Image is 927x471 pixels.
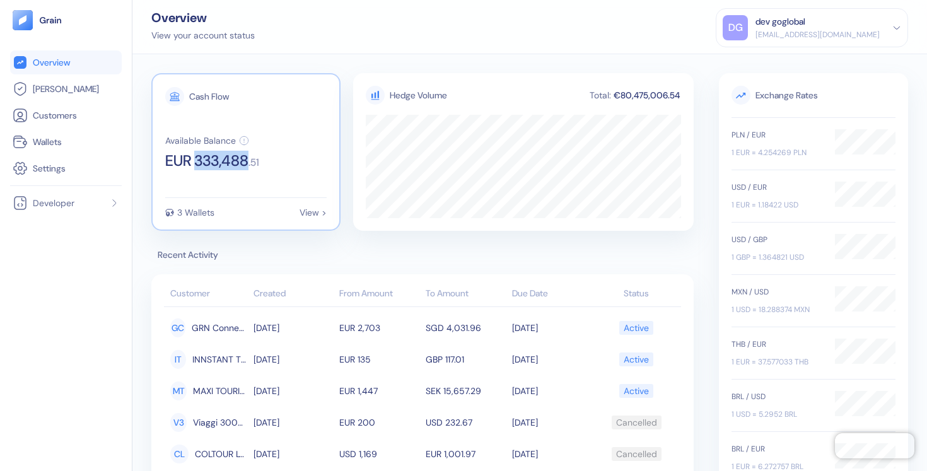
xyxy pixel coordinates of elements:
div: Active [624,349,649,370]
th: Due Date [509,282,595,307]
td: [DATE] [250,407,337,438]
div: IT [170,350,186,369]
div: dev goglobal [755,15,805,28]
div: USD / EUR [732,182,822,193]
span: MAXI TOURISM HC [193,380,247,402]
div: 1 GBP = 1.364821 USD [732,252,822,263]
span: Recent Activity [151,248,694,262]
div: Cash Flow [189,92,229,101]
td: EUR 1,001.97 [423,438,509,470]
div: MXN / USD [732,286,822,298]
td: GBP 117.01 [423,344,509,375]
div: View > [300,208,327,217]
span: Viaggi 3000 S.n.c. [193,412,247,433]
span: EUR 333,488 [165,153,248,168]
a: Settings [13,161,119,176]
div: GC [170,318,185,337]
td: USD 232.67 [423,407,509,438]
div: Cancelled [616,443,657,465]
img: logo [39,16,62,25]
div: 1 USD = 5.2952 BRL [732,409,822,420]
a: Wallets [13,134,119,149]
div: Hedge Volume [390,89,447,102]
div: Overview [151,11,255,24]
div: Cancelled [616,412,657,433]
td: EUR 200 [336,407,423,438]
span: COLTOUR LTD [195,443,247,465]
div: Available Balance [165,136,236,145]
span: Exchange Rates [732,86,895,105]
span: INNSTANT TRAVEL OE [192,349,247,370]
td: USD 1,169 [336,438,423,470]
div: V3 [170,413,187,432]
div: 1 USD = 18.288374 MXN [732,304,822,315]
button: Available Balance [165,136,249,146]
td: [DATE] [509,344,595,375]
a: [PERSON_NAME] [13,81,119,96]
span: Developer [33,197,74,209]
div: View your account status [151,29,255,42]
td: SGD 4,031.96 [423,312,509,344]
th: To Amount [423,282,509,307]
td: EUR 135 [336,344,423,375]
div: PLN / EUR [732,129,822,141]
div: BRL / USD [732,391,822,402]
div: BRL / EUR [732,443,822,455]
a: Customers [13,108,119,123]
div: 1 EUR = 37.577033 THB [732,356,822,368]
div: Status [598,287,675,300]
div: Active [624,380,649,402]
td: EUR 2,703 [336,312,423,344]
div: €80,475,006.54 [612,91,681,100]
a: Overview [13,55,119,70]
span: [PERSON_NAME] [33,83,99,95]
div: CL [170,445,189,463]
div: [EMAIL_ADDRESS][DOMAIN_NAME] [755,29,880,40]
span: Wallets [33,136,62,148]
td: SEK 15,657.29 [423,375,509,407]
td: [DATE] [509,312,595,344]
div: Total: [588,91,612,100]
td: [DATE] [250,344,337,375]
span: Overview [33,56,70,69]
img: logo-tablet-V2.svg [13,10,33,30]
td: [DATE] [250,375,337,407]
td: [DATE] [509,407,595,438]
th: Created [250,282,337,307]
th: From Amount [336,282,423,307]
td: [DATE] [250,312,337,344]
div: THB / EUR [732,339,822,350]
div: 3 Wallets [177,208,214,217]
span: . 51 [248,158,259,168]
td: [DATE] [250,438,337,470]
iframe: Chatra live chat [835,433,914,458]
div: MT [170,381,187,400]
div: DG [723,15,748,40]
td: [DATE] [509,375,595,407]
div: 1 EUR = 4.254269 PLN [732,147,822,158]
div: USD / GBP [732,234,822,245]
td: EUR 1,447 [336,375,423,407]
span: Settings [33,162,66,175]
div: 1 EUR = 1.18422 USD [732,199,822,211]
td: [DATE] [509,438,595,470]
span: Customers [33,109,77,122]
div: Active [624,317,649,339]
span: GRN Connect WEB OE [192,317,247,339]
th: Customer [164,282,250,307]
